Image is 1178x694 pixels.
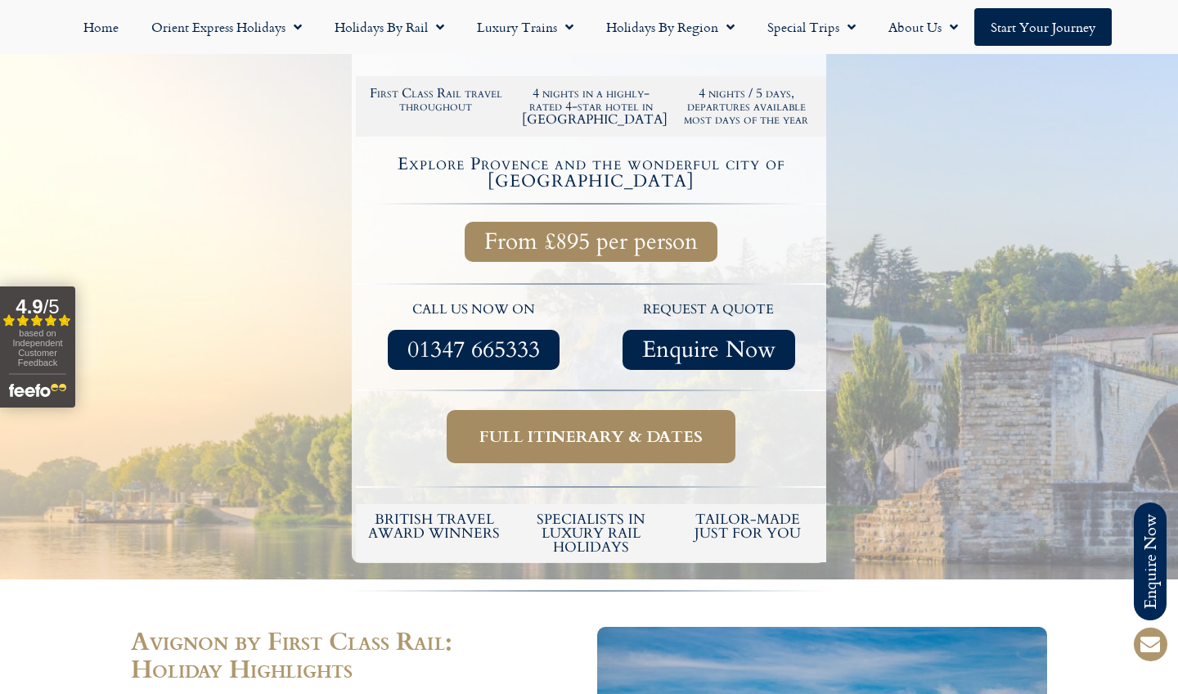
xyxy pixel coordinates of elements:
[677,87,816,126] h2: 4 nights / 5 days, departures available most days of the year
[522,87,661,126] h2: 4 nights in a highly-rated 4-star hotel in [GEOGRAPHIC_DATA]
[366,87,506,113] h2: First Class Rail travel throughout
[8,8,1170,46] nav: Menu
[974,8,1112,46] a: Start your Journey
[623,330,795,370] a: Enquire Now
[131,627,581,655] h2: Avignon by First Class Rail:
[642,340,776,360] span: Enquire Now
[461,8,590,46] a: Luxury Trains
[521,512,662,554] h6: Specialists in luxury rail holidays
[135,8,318,46] a: Orient Express Holidays
[318,8,461,46] a: Holidays by Rail
[751,8,872,46] a: Special Trips
[364,512,505,540] h5: British Travel Award winners
[677,512,818,540] h5: tailor-made just for you
[479,426,703,447] span: Full itinerary & dates
[131,655,581,683] h2: Holiday Highlights
[407,340,540,360] span: 01347 665333
[872,8,974,46] a: About Us
[465,222,717,262] a: From £895 per person
[447,410,735,463] a: Full itinerary & dates
[388,330,560,370] a: 01347 665333
[484,232,698,252] span: From £895 per person
[358,155,824,190] h4: Explore Provence and the wonderful city of [GEOGRAPHIC_DATA]
[364,300,583,321] p: call us now on
[67,8,135,46] a: Home
[590,8,751,46] a: Holidays by Region
[600,300,819,321] p: request a quote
